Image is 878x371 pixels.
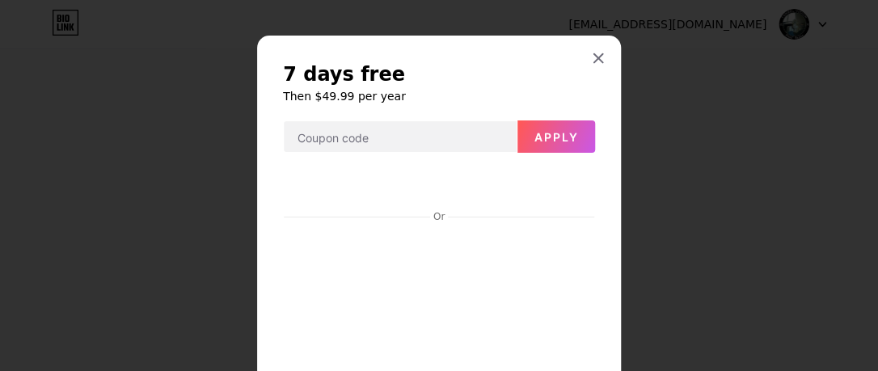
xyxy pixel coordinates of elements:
[284,121,517,154] input: Coupon code
[283,61,405,87] span: 7 days free
[534,130,579,144] span: Apply
[517,120,595,153] button: Apply
[284,167,594,205] iframe: Secure payment button frame
[430,210,448,223] div: Or
[283,88,595,104] h6: Then $49.99 per year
